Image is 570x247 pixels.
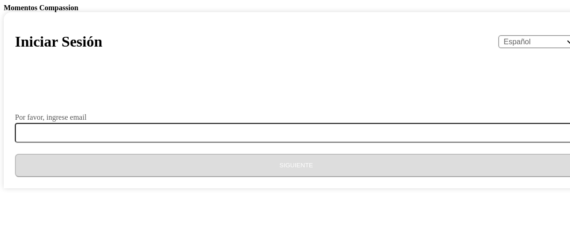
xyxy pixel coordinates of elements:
[4,4,78,12] b: Momentos Compassion
[15,114,86,121] label: Por favor, ingrese email
[15,33,102,50] h1: Iniciar Sesión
